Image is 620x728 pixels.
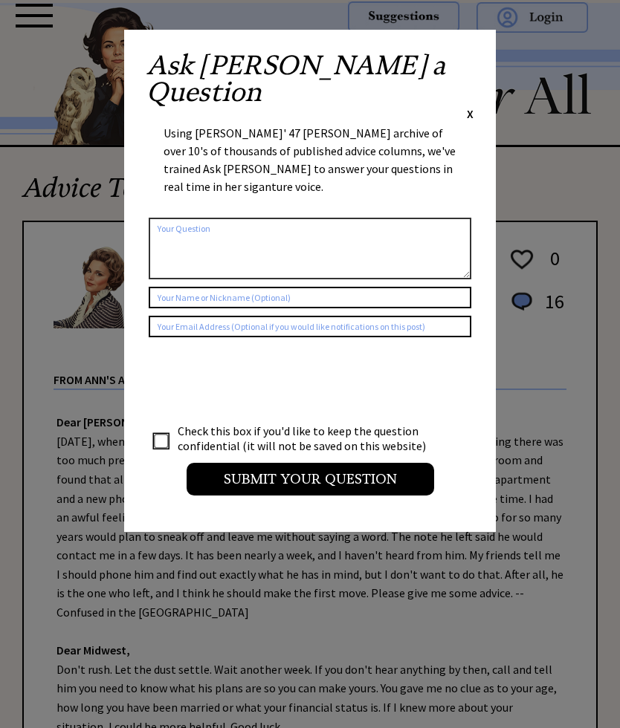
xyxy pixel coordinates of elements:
[177,423,440,454] td: Check this box if you'd like to keep the question confidential (it will not be saved on this webs...
[149,316,471,337] input: Your Email Address (Optional if you would like notifications on this post)
[187,463,434,495] input: Submit your Question
[149,287,471,308] input: Your Name or Nickname (Optional)
[164,124,456,210] div: Using [PERSON_NAME]' 47 [PERSON_NAME] archive of over 10's of thousands of published advice colum...
[149,352,375,410] iframe: reCAPTCHA
[146,52,474,105] h2: Ask [PERSON_NAME] a Question
[467,106,474,121] span: X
